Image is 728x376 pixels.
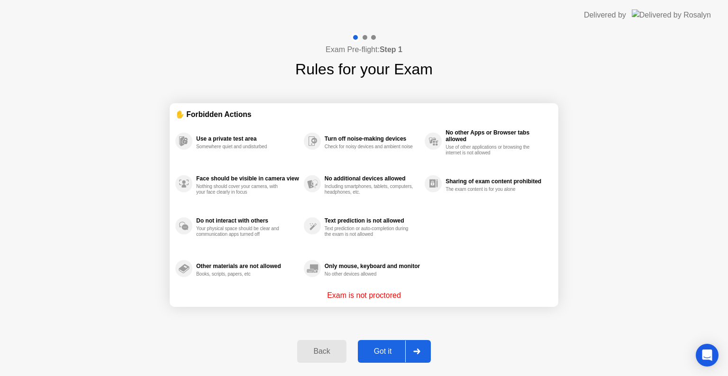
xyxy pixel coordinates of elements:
h1: Rules for your Exam [295,58,433,81]
div: The exam content is for you alone [446,187,535,192]
div: Text prediction or auto-completion during the exam is not allowed [325,226,414,237]
h4: Exam Pre-flight: [326,44,402,55]
div: Open Intercom Messenger [696,344,719,367]
button: Back [297,340,346,363]
button: Got it [358,340,431,363]
div: Got it [361,347,405,356]
p: Exam is not proctored [327,290,401,301]
b: Step 1 [380,45,402,54]
div: Books, scripts, papers, etc [196,271,286,277]
div: Face should be visible in camera view [196,175,299,182]
div: Other materials are not allowed [196,263,299,269]
div: No additional devices allowed [325,175,420,182]
div: Do not interact with others [196,217,299,224]
img: Delivered by Rosalyn [632,9,711,20]
div: No other devices allowed [325,271,414,277]
div: Delivered by [584,9,626,21]
div: No other Apps or Browser tabs allowed [446,129,548,143]
div: Use a private test area [196,135,299,142]
div: Use of other applications or browsing the internet is not allowed [446,144,535,156]
div: Text prediction is not allowed [325,217,420,224]
div: Including smartphones, tablets, computers, headphones, etc. [325,184,414,195]
div: Sharing of exam content prohibited [446,178,548,185]
div: Only mouse, keyboard and monitor [325,263,420,269]
div: Turn off noise-making devices [325,135,420,142]
div: Check for noisy devices and ambient noise [325,144,414,150]
div: ✋ Forbidden Actions [175,109,553,120]
div: Somewhere quiet and undisturbed [196,144,286,150]
div: Back [300,347,343,356]
div: Your physical space should be clear and communication apps turned off [196,226,286,237]
div: Nothing should cover your camera, with your face clearly in focus [196,184,286,195]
